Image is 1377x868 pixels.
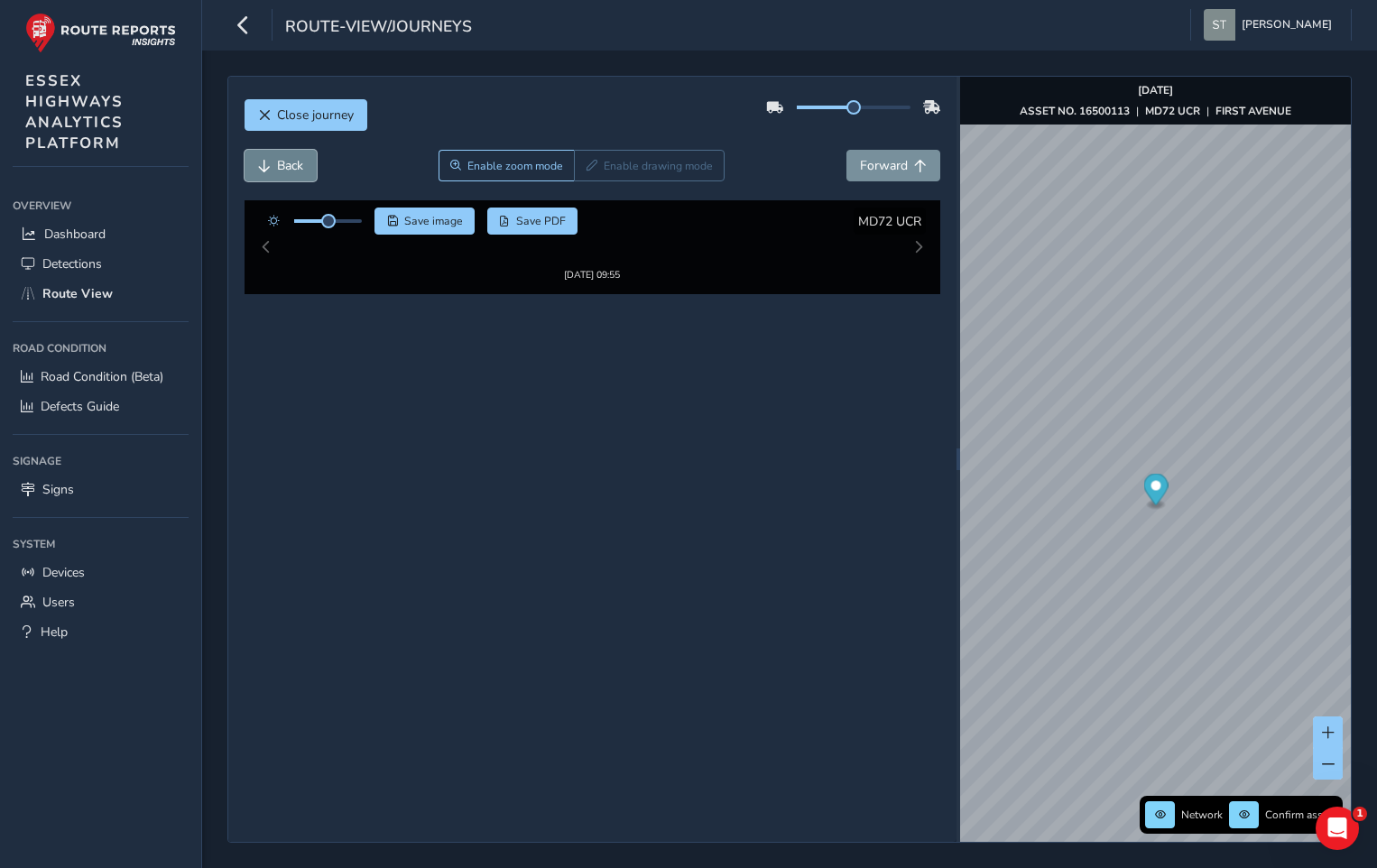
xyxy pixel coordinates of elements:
div: Overview [13,192,189,219]
a: Detections [13,249,189,279]
span: Network [1181,808,1223,822]
span: Save image [404,214,463,228]
strong: FIRST AVENUE [1215,104,1291,118]
span: Defects Guide [41,398,119,415]
a: Defects Guide [13,392,189,421]
a: Dashboard [13,219,189,249]
a: Devices [13,558,189,587]
span: Forward [860,157,908,174]
a: Help [13,617,189,647]
span: Users [42,594,75,611]
strong: ASSET NO. 16500113 [1020,104,1130,118]
button: PDF [487,208,578,235]
img: Thumbnail frame [537,227,647,245]
span: ESSEX HIGHWAYS ANALYTICS PLATFORM [25,70,124,153]
div: Signage [13,448,189,475]
button: Forward [846,150,940,181]
span: Road Condition (Beta) [41,368,163,385]
span: Back [277,157,303,174]
a: Road Condition (Beta) [13,362,189,392]
strong: MD72 UCR [1145,104,1200,118]
img: rr logo [25,13,176,53]
span: Dashboard [44,226,106,243]
span: [PERSON_NAME] [1242,9,1332,41]
div: Map marker [1143,474,1168,511]
div: Road Condition [13,335,189,362]
a: Route View [13,279,189,309]
span: route-view/journeys [285,15,472,41]
span: Route View [42,285,113,302]
span: Confirm assets [1265,808,1337,822]
span: Close journey [277,106,354,124]
iframe: Intercom live chat [1316,807,1359,850]
strong: [DATE] [1138,83,1173,97]
span: MD72 UCR [858,213,921,230]
span: Save PDF [516,214,566,228]
button: Zoom [439,150,575,181]
div: System [13,531,189,558]
span: 1 [1353,807,1367,821]
a: Users [13,587,189,617]
button: Save [374,208,475,235]
img: diamond-layout [1204,9,1235,41]
a: Signs [13,475,189,504]
span: Devices [42,564,85,581]
div: | | [1020,104,1291,118]
span: Enable zoom mode [467,159,563,173]
div: [DATE] 09:55 [537,245,647,258]
span: Help [41,623,68,641]
span: Detections [42,255,102,272]
span: Signs [42,481,74,498]
button: [PERSON_NAME] [1204,9,1338,41]
button: Close journey [245,99,367,131]
button: Back [245,150,317,181]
